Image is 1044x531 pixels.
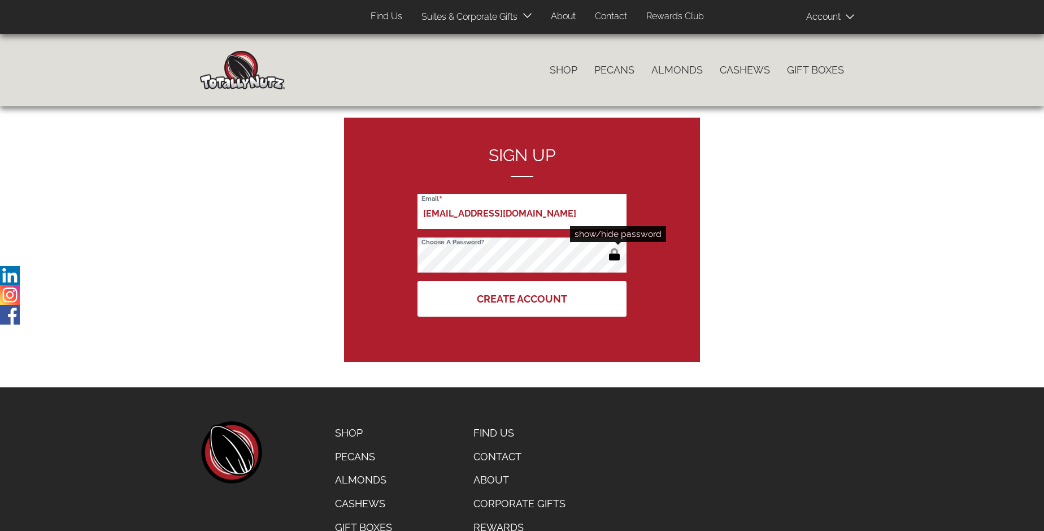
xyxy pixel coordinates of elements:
[711,58,778,82] a: Cashews
[465,445,576,469] a: Contact
[465,492,576,516] a: Corporate Gifts
[465,421,576,445] a: Find Us
[327,445,401,469] a: Pecans
[327,468,401,492] a: Almonds
[570,226,666,242] div: show/hide password
[200,51,285,89] img: Home
[362,6,411,28] a: Find Us
[638,6,712,28] a: Rewards Club
[417,281,627,317] button: Create Account
[413,6,521,28] a: Suites & Corporate Gifts
[465,468,576,492] a: About
[417,146,627,177] h2: Sign up
[417,194,627,229] input: Email
[586,58,643,82] a: Pecans
[778,58,852,82] a: Gift Boxes
[586,6,636,28] a: Contact
[541,58,586,82] a: Shop
[542,6,584,28] a: About
[327,421,401,445] a: Shop
[200,421,262,483] a: home
[643,58,711,82] a: Almonds
[327,492,401,516] a: Cashews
